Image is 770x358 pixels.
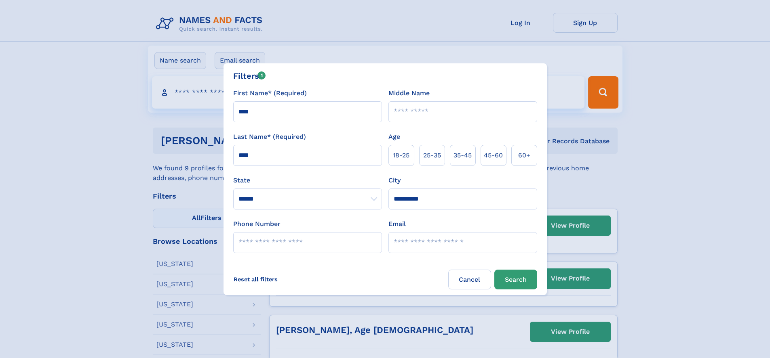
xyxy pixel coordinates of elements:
[494,270,537,289] button: Search
[388,132,400,142] label: Age
[233,219,281,229] label: Phone Number
[233,132,306,142] label: Last Name* (Required)
[484,151,503,160] span: 45‑60
[454,151,472,160] span: 35‑45
[228,270,283,289] label: Reset all filters
[388,88,430,98] label: Middle Name
[423,151,441,160] span: 25‑35
[393,151,409,160] span: 18‑25
[388,176,401,185] label: City
[518,151,530,160] span: 60+
[233,88,307,98] label: First Name* (Required)
[448,270,491,289] label: Cancel
[233,70,266,82] div: Filters
[388,219,406,229] label: Email
[233,176,382,185] label: State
